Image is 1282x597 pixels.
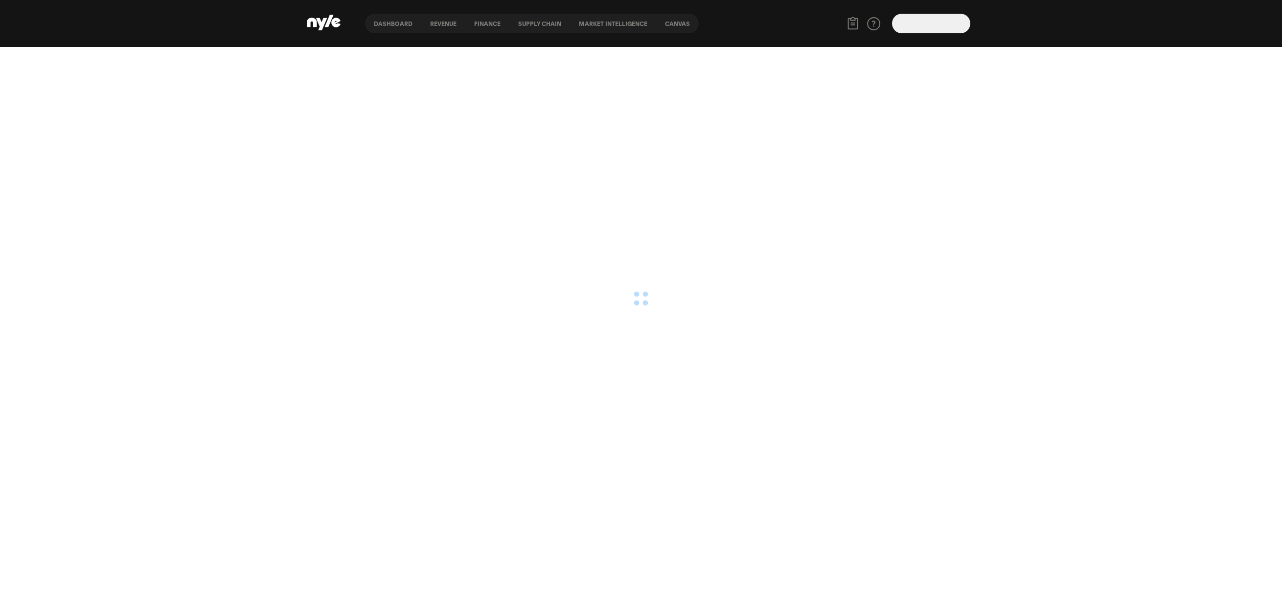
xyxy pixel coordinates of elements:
button: finance [465,20,509,27]
button: Market Intelligence [570,20,656,27]
button: Revenue [421,20,465,27]
button: Canvas [656,20,699,27]
button: Dashboard [365,20,421,27]
button: Supply chain [509,20,570,27]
